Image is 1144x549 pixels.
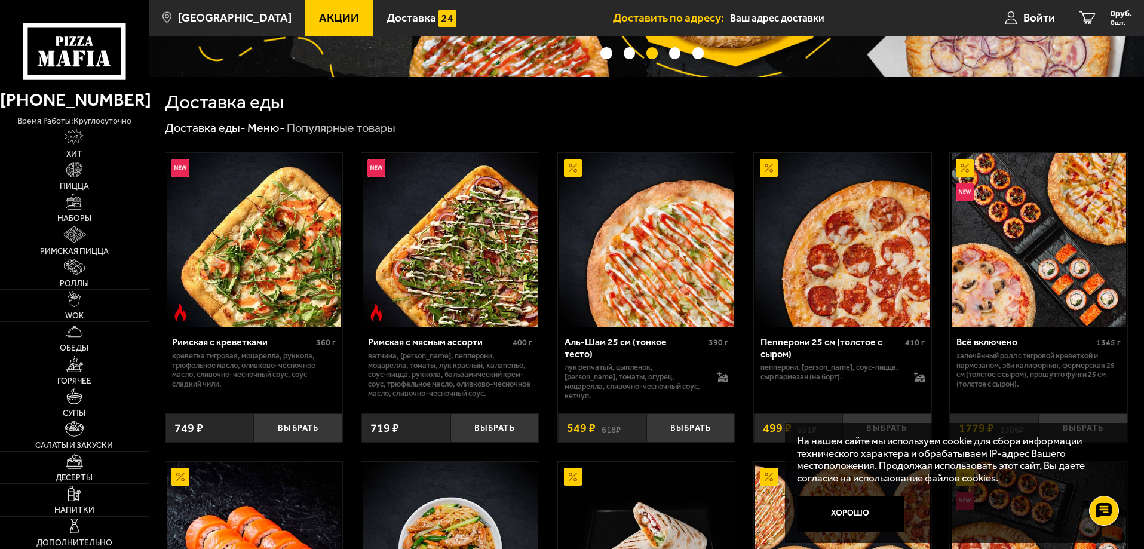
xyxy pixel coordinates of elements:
[692,47,704,59] button: точки переключения
[63,409,85,418] span: Супы
[57,214,91,223] span: Наборы
[65,312,84,320] span: WOK
[797,435,1109,484] p: На нашем сайте мы используем cookie для сбора информации технического характера и обрабатываем IP...
[319,12,359,23] span: Акции
[613,12,730,23] span: Доставить по адресу:
[905,338,925,348] span: 410 г
[171,159,189,177] img: Новинка
[760,159,778,177] img: Акционный
[56,474,93,482] span: Десерты
[387,12,436,23] span: Доставка
[370,422,399,434] span: 719 ₽
[567,422,596,434] span: 549 ₽
[174,422,203,434] span: 749 ₽
[760,336,902,359] div: Пепперони 25 см (толстое с сыром)
[709,338,728,348] span: 390 г
[316,338,336,348] span: 360 г
[254,413,342,443] button: Выбрать
[247,121,285,135] a: Меню-
[36,539,112,547] span: Дополнительно
[624,47,635,59] button: точки переключения
[950,153,1127,327] a: АкционныйНовинкаВсё включено
[172,336,314,348] div: Римская с креветками
[40,247,109,256] span: Римская пицца
[564,159,582,177] img: Акционный
[35,441,113,450] span: Салаты и закуски
[60,182,89,191] span: Пицца
[513,338,532,348] span: 400 г
[646,47,658,59] button: точки переключения
[763,422,792,434] span: 499 ₽
[565,363,706,401] p: лук репчатый, цыпленок, [PERSON_NAME], томаты, огурец, моцарелла, сливочно-чесночный соус, кетчуп.
[165,153,343,327] a: НовинкаОстрое блюдоРимская с креветками
[1023,12,1055,23] span: Войти
[66,150,82,158] span: Хит
[1039,413,1127,443] button: Выбрать
[172,351,336,389] p: креветка тигровая, моцарелла, руккола, трюфельное масло, оливково-чесночное масло, сливочно-чесно...
[363,153,537,327] img: Римская с мясным ассорти
[755,153,930,327] img: Пепперони 25 см (толстое с сыром)
[669,47,680,59] button: точки переключения
[600,47,612,59] button: точки переключения
[730,7,959,29] input: Ваш адрес доставки
[760,363,902,382] p: пепперони, [PERSON_NAME], соус-пицца, сыр пармезан (на борт).
[361,153,539,327] a: НовинкаОстрое блюдоРимская с мясным ассорти
[956,159,974,177] img: Акционный
[165,121,246,135] a: Доставка еды-
[60,280,89,288] span: Роллы
[558,153,735,327] a: АкционныйАль-Шам 25 см (тонкое тесто)
[956,351,1121,389] p: Запечённый ролл с тигровой креветкой и пармезаном, Эби Калифорния, Фермерская 25 см (толстое с сы...
[60,344,88,352] span: Обеды
[559,153,734,327] img: Аль-Шам 25 см (тонкое тесто)
[602,422,621,434] s: 618 ₽
[956,183,974,201] img: Новинка
[1111,10,1132,18] span: 0 руб.
[171,304,189,322] img: Острое блюдо
[754,153,931,327] a: АкционныйПепперони 25 см (толстое с сыром)
[842,413,931,443] button: Выбрать
[760,468,778,486] img: Акционный
[798,422,817,434] s: 591 ₽
[171,468,189,486] img: Акционный
[367,159,385,177] img: Новинка
[564,468,582,486] img: Акционный
[1000,422,1024,434] s: 2306 ₽
[1096,338,1121,348] span: 1345 г
[450,413,539,443] button: Выбрать
[367,304,385,322] img: Острое блюдо
[438,10,456,27] img: 15daf4d41897b9f0e9f617042186c801.svg
[956,336,1093,348] div: Всё включено
[57,377,91,385] span: Горячее
[959,422,994,434] span: 1779 ₽
[287,121,395,136] div: Популярные товары
[646,413,735,443] button: Выбрать
[165,93,284,112] h1: Доставка еды
[952,153,1126,327] img: Всё включено
[565,336,706,359] div: Аль-Шам 25 см (тонкое тесто)
[178,12,292,23] span: [GEOGRAPHIC_DATA]
[368,336,510,348] div: Римская с мясным ассорти
[167,153,341,327] img: Римская с креветками
[368,351,532,399] p: ветчина, [PERSON_NAME], пепперони, моцарелла, томаты, лук красный, халапеньо, соус-пицца, руккола...
[54,506,94,514] span: Напитки
[1111,19,1132,26] span: 0 шт.
[797,496,904,532] button: Хорошо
